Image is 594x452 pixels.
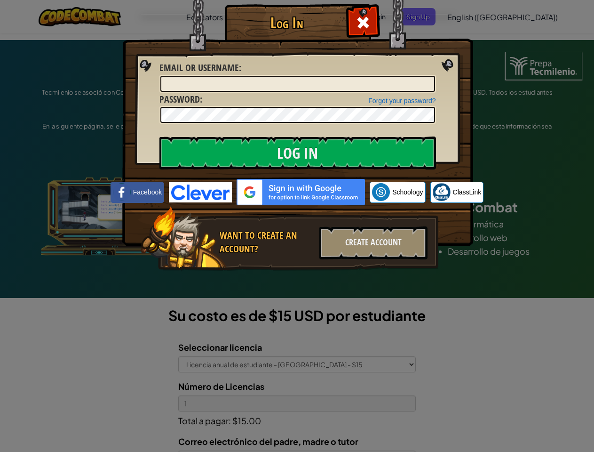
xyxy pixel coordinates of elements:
input: Log In [159,137,436,169]
label: : [159,93,202,106]
span: Email or Username [159,61,239,74]
img: clever-logo-blue.png [169,182,232,202]
span: Facebook [133,187,162,197]
span: Schoology [392,187,423,197]
label: : [159,61,241,75]
div: Want to create an account? [220,229,314,256]
img: facebook_small.png [113,183,131,201]
img: classlink-logo-small.png [433,183,451,201]
span: Password [159,93,200,105]
a: Forgot your password? [368,97,436,105]
span: ClassLink [453,187,482,197]
div: Create Account [319,226,428,259]
img: schoology.png [372,183,390,201]
img: gplus_sso_button2.svg [237,179,365,205]
h1: Log In [227,15,347,31]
